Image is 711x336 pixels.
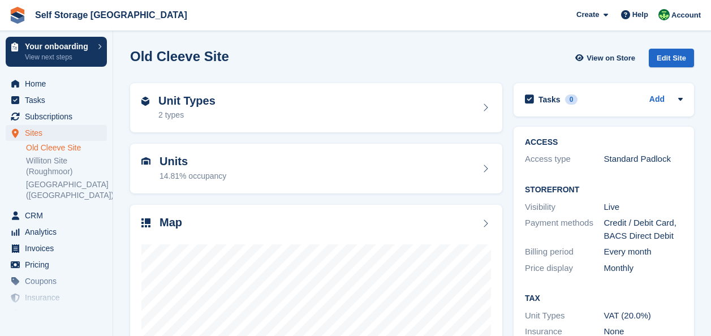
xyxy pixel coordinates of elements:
[160,216,182,229] h2: Map
[141,157,150,165] img: unit-icn-7be61d7bf1b0ce9d3e12c5938cc71ed9869f7b940bace4675aadf7bd6d80202e.svg
[141,97,149,106] img: unit-type-icn-2b2737a686de81e16bb02015468b77c625bbabd49415b5ef34ead5e3b44a266d.svg
[158,109,216,121] div: 2 types
[6,224,107,240] a: menu
[525,153,604,166] div: Access type
[31,6,192,24] a: Self Storage [GEOGRAPHIC_DATA]
[25,208,93,223] span: CRM
[25,273,93,289] span: Coupons
[538,94,561,105] h2: Tasks
[649,49,694,72] a: Edit Site
[6,257,107,273] a: menu
[25,240,93,256] span: Invoices
[25,306,93,322] span: Settings
[525,138,683,147] h2: ACCESS
[26,143,107,153] a: Old Cleeve Site
[604,201,683,214] div: Live
[160,170,226,182] div: 14.81% occupancy
[604,262,683,275] div: Monthly
[525,309,604,322] div: Unit Types
[26,156,107,177] a: Williton Site (Roughmoor)
[604,153,683,166] div: Standard Padlock
[604,245,683,259] div: Every month
[25,92,93,108] span: Tasks
[141,218,150,227] img: map-icn-33ee37083ee616e46c38cad1a60f524a97daa1e2b2c8c0bc3eb3415660979fc1.svg
[6,125,107,141] a: menu
[6,76,107,92] a: menu
[25,109,93,124] span: Subscriptions
[658,9,670,20] img: Mackenzie Wells
[160,155,226,168] h2: Units
[525,186,683,195] h2: Storefront
[25,290,93,305] span: Insurance
[25,52,92,62] p: View next steps
[576,9,599,20] span: Create
[25,125,93,141] span: Sites
[6,306,107,322] a: menu
[525,217,604,242] div: Payment methods
[574,49,640,67] a: View on Store
[525,201,604,214] div: Visibility
[130,49,229,64] h2: Old Cleeve Site
[525,262,604,275] div: Price display
[565,94,578,105] div: 0
[587,53,635,64] span: View on Store
[649,93,665,106] a: Add
[632,9,648,20] span: Help
[130,144,502,193] a: Units 14.81% occupancy
[6,37,107,67] a: Your onboarding View next steps
[6,240,107,256] a: menu
[25,224,93,240] span: Analytics
[525,294,683,303] h2: Tax
[25,42,92,50] p: Your onboarding
[649,49,694,67] div: Edit Site
[9,7,26,24] img: stora-icon-8386f47178a22dfd0bd8f6a31ec36ba5ce8667c1dd55bd0f319d3a0aa187defe.svg
[6,273,107,289] a: menu
[25,76,93,92] span: Home
[604,309,683,322] div: VAT (20.0%)
[25,257,93,273] span: Pricing
[525,245,604,259] div: Billing period
[6,109,107,124] a: menu
[6,290,107,305] a: menu
[604,217,683,242] div: Credit / Debit Card, BACS Direct Debit
[130,83,502,133] a: Unit Types 2 types
[158,94,216,107] h2: Unit Types
[6,208,107,223] a: menu
[6,92,107,108] a: menu
[671,10,701,21] span: Account
[26,179,107,201] a: [GEOGRAPHIC_DATA] ([GEOGRAPHIC_DATA])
